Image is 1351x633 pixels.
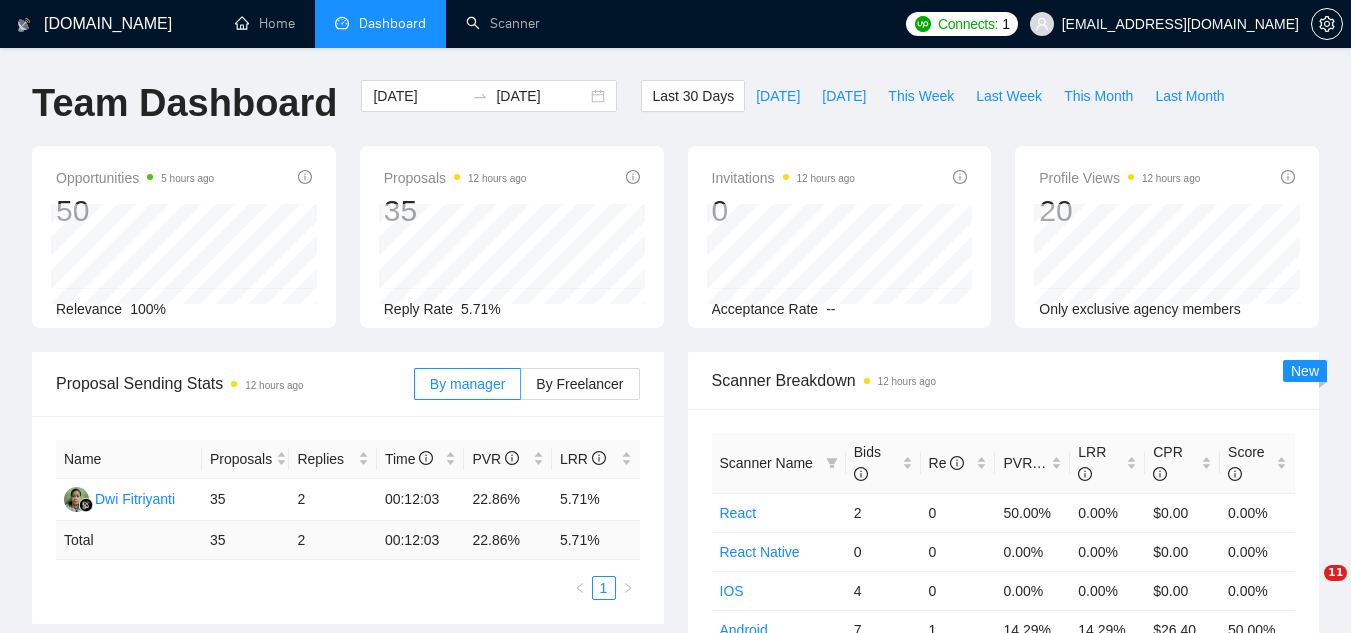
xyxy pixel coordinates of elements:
td: 2 [846,493,921,532]
td: 5.71% [552,479,640,521]
a: DFDwi Fitriyanti [64,490,175,506]
span: info-circle [953,170,967,184]
div: 50 [56,192,214,230]
a: IOS [720,583,744,599]
button: Last Month [1144,80,1235,112]
span: Proposal Sending Stats [56,371,414,396]
span: [DATE] [756,85,800,107]
td: 00:12:03 [377,479,465,521]
th: Name [56,440,202,479]
span: Acceptance Rate [712,301,819,317]
span: Replies [297,448,354,470]
button: setting [1311,8,1343,40]
span: 100% [130,301,166,317]
td: 0 [846,532,921,571]
a: searchScanner [466,15,540,32]
span: [DATE] [822,85,866,107]
button: This Week [877,80,965,112]
li: Next Page [616,576,640,600]
button: right [616,576,640,600]
td: 0.00% [995,571,1070,610]
td: 0 [921,532,996,571]
span: By Freelancer [536,376,623,392]
li: Previous Page [568,576,592,600]
img: DF [64,487,89,512]
span: This Week [888,85,954,107]
span: 1 [1002,13,1010,35]
td: 0.00% [1070,571,1145,610]
td: 5.71 % [552,521,640,560]
td: 22.86% [464,479,552,521]
span: Scanner Breakdown [712,368,1296,393]
div: 35 [384,192,527,230]
td: 50.00% [995,493,1070,532]
td: $0.00 [1145,532,1220,571]
div: 20 [1039,192,1200,230]
span: info-circle [950,456,964,470]
span: Last 30 Days [652,85,734,107]
span: Last Week [976,85,1042,107]
span: info-circle [854,467,868,481]
span: Opportunities [56,166,214,190]
time: 12 hours ago [797,173,855,184]
span: Dashboard [359,15,426,32]
span: Profile Views [1039,166,1200,190]
span: By manager [430,376,505,392]
span: to [472,88,488,104]
span: Bids [854,444,881,482]
time: 12 hours ago [1142,173,1200,184]
span: Reply Rate [384,301,453,317]
td: 0 [921,571,996,610]
span: info-circle [1078,467,1092,481]
span: PVR [1003,455,1050,471]
span: info-circle [298,170,312,184]
th: Replies [289,440,377,479]
span: 5.71% [461,301,501,317]
td: 0.00% [1220,532,1295,571]
img: logo [17,9,31,41]
span: Time [385,451,433,467]
button: This Month [1053,80,1144,112]
td: $0.00 [1145,493,1220,532]
td: 4 [846,571,921,610]
td: 2 [289,521,377,560]
img: gigradar-bm.png [79,498,93,512]
span: Connects: [938,13,998,35]
span: user [1035,17,1049,31]
td: 00:12:03 [377,521,465,560]
input: Start date [373,85,464,107]
iframe: Intercom live chat [1283,565,1331,613]
li: 1 [592,576,616,600]
td: 0.00% [1220,493,1295,532]
a: 1 [593,577,615,599]
span: LRR [560,451,606,467]
span: Proposals [210,448,272,470]
span: This Month [1064,85,1133,107]
td: 0 [921,493,996,532]
span: 11 [1324,565,1347,581]
a: homeHome [235,15,295,32]
td: $0.00 [1145,571,1220,610]
span: New [1291,363,1319,379]
button: [DATE] [745,80,811,112]
span: info-circle [626,170,640,184]
span: info-circle [1153,467,1167,481]
input: End date [496,85,587,107]
td: 35 [202,479,290,521]
span: left [574,582,586,594]
span: info-circle [592,451,606,465]
button: left [568,576,592,600]
a: setting [1311,16,1343,32]
a: React [720,505,757,521]
span: Last Month [1155,85,1224,107]
th: Proposals [202,440,290,479]
td: 2 [289,479,377,521]
span: info-circle [1228,467,1242,481]
span: PVR [472,451,519,467]
button: Last Week [965,80,1053,112]
span: setting [1312,16,1342,32]
span: Re [929,455,965,471]
span: info-circle [505,451,519,465]
button: [DATE] [811,80,877,112]
div: Dwi Fitriyanti [95,488,175,510]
